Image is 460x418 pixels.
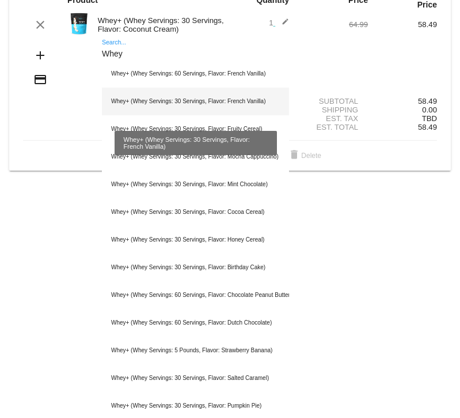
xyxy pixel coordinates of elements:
mat-icon: edit [275,18,289,32]
div: Shipping [299,106,368,114]
span: Delete [287,152,321,160]
div: Subtotal [299,97,368,106]
span: 0.00 [422,106,437,114]
mat-icon: add [33,48,47,62]
span: 58.49 [418,123,437,131]
div: Est. Tax [299,114,368,123]
div: Whey+ (Whey Servings: 60 Servings, Flavor: Dutch Chocolate) [102,309,289,337]
div: Whey+ (Whey Servings: 30 Servings, Flavor: Coconut Cream) [92,16,230,33]
div: 58.49 [368,20,437,29]
div: Whey+ (Whey Servings: 30 Servings, Flavor: French Vanilla) [102,88,289,115]
div: 64.99 [299,20,368,29]
div: Whey+ (Whey Servings: 30 Servings, Flavor: Birthday Cake) [102,254,289,281]
div: Whey+ (Whey Servings: 30 Servings, Flavor: Honey Cereal) [102,226,289,254]
div: Whey+ (Whey Servings: 30 Servings, Flavor: Mint Chocolate) [102,171,289,198]
div: 58.49 [368,97,437,106]
div: Est. Total [299,123,368,131]
mat-icon: credit_card [33,73,47,86]
input: Search... [102,50,289,59]
div: Whey+ (Whey Servings: 30 Servings, Flavor: Mocha Cappuccino) [102,143,289,171]
div: Whey+ (Whey Servings: 30 Servings, Flavor: Fruity Cereal) [102,115,289,143]
div: Whey+ (Whey Servings: 60 Servings, Flavor: French Vanilla) [102,60,289,88]
span: 1 [269,18,289,27]
button: Delete [278,145,330,166]
img: Image-1l-Whey-2lb-Coconut-Cream-Pie-1000x1000-1.png [67,12,90,35]
div: Whey+ (Whey Servings: 30 Servings, Flavor: Salted Caramel) [102,364,289,392]
div: Whey+ (Whey Servings: 30 Servings, Flavor: Cocoa Cereal) [102,198,289,226]
div: Whey+ (Whey Servings: 60 Servings, Flavor: Chocolate Peanut Butter) [102,281,289,309]
div: Whey+ (Whey Servings: 5 Pounds, Flavor: Strawberry Banana) [102,337,289,364]
span: TBD [422,114,437,123]
mat-icon: delete [287,149,301,163]
mat-icon: clear [33,18,47,32]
